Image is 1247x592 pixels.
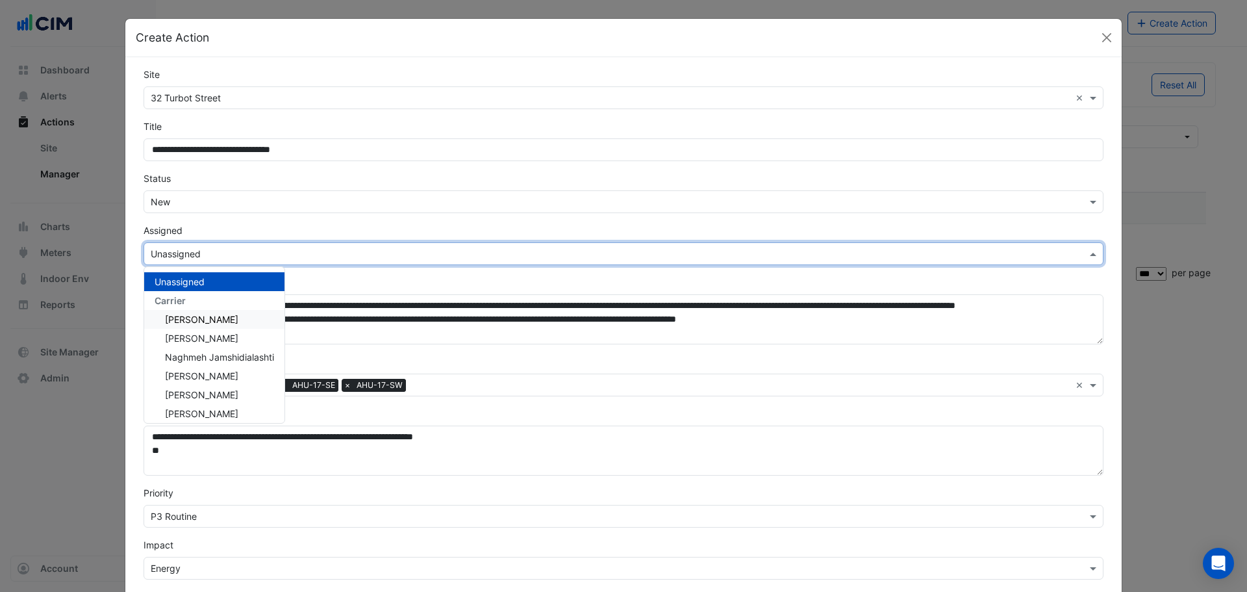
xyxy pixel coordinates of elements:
[165,352,274,363] span: Naghmeh Jamshidialashti
[155,295,186,306] span: Carrier
[353,379,406,392] span: AHU-17-SW
[155,276,205,287] span: Unassigned
[1203,548,1234,579] div: Open Intercom Messenger
[1097,28,1116,47] button: Close
[342,379,353,392] span: ×
[144,68,160,81] label: Site
[165,314,238,325] span: [PERSON_NAME]
[136,29,209,46] h5: Create Action
[165,333,238,344] span: [PERSON_NAME]
[144,538,173,552] label: Impact
[165,408,238,419] span: [PERSON_NAME]
[1076,91,1087,105] span: Clear
[144,172,171,185] label: Status
[165,389,238,400] span: [PERSON_NAME]
[1076,378,1087,392] span: Clear
[144,120,162,133] label: Title
[144,224,183,237] label: Assigned
[165,370,238,381] span: [PERSON_NAME]
[144,486,173,500] label: Priority
[144,267,284,423] div: Options List
[289,379,338,392] span: AHU-17-SE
